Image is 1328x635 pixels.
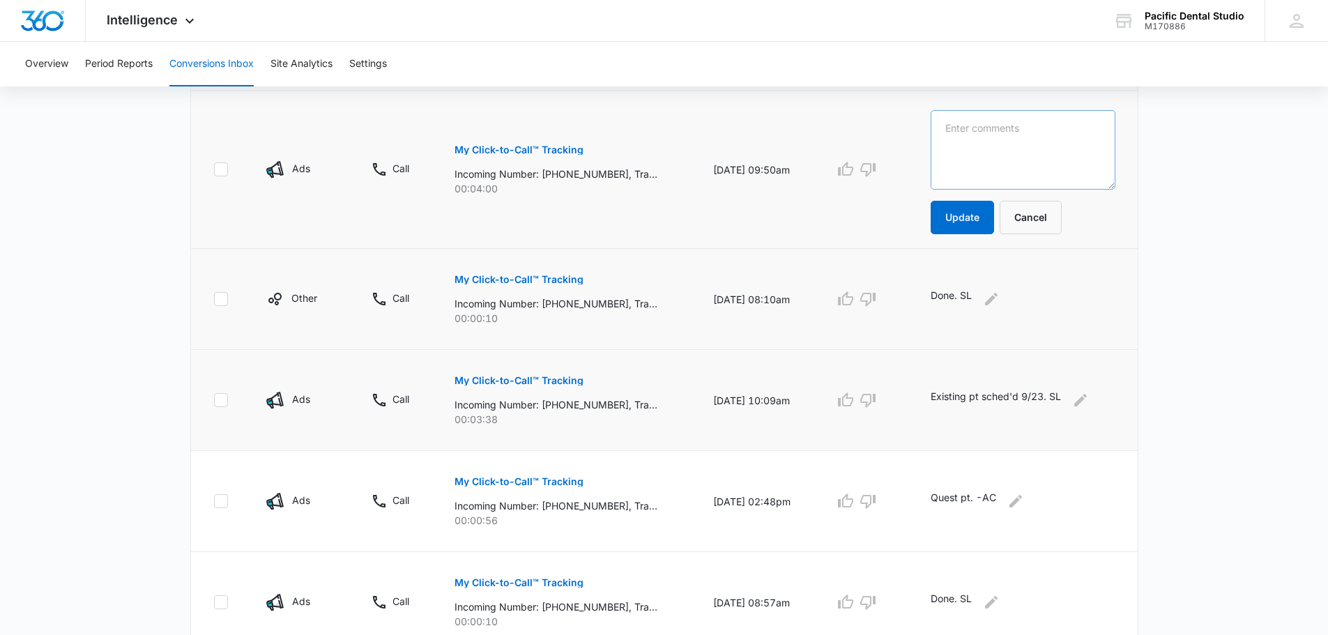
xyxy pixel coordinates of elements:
[455,296,657,311] p: Incoming Number: [PHONE_NUMBER], Tracking Number: [PHONE_NUMBER], Ring To: [PHONE_NUMBER], Caller...
[291,291,317,305] p: Other
[980,591,1002,613] button: Edit Comments
[455,614,680,629] p: 00:00:10
[169,42,254,86] button: Conversions Inbox
[455,599,657,614] p: Incoming Number: [PHONE_NUMBER], Tracking Number: [PHONE_NUMBER], Ring To: [PHONE_NUMBER], Caller...
[392,291,409,305] p: Call
[931,591,972,613] p: Done. SL
[292,392,310,406] p: Ads
[455,181,680,196] p: 00:04:00
[455,513,680,528] p: 00:00:56
[392,392,409,406] p: Call
[1005,490,1027,512] button: Edit Comments
[1145,22,1244,31] div: account id
[455,397,657,412] p: Incoming Number: [PHONE_NUMBER], Tracking Number: [PHONE_NUMBER], Ring To: [PHONE_NUMBER], Caller...
[931,201,994,234] button: Update
[696,350,818,451] td: [DATE] 10:09am
[455,263,583,296] button: My Click-to-Call™ Tracking
[455,465,583,498] button: My Click-to-Call™ Tracking
[455,578,583,588] p: My Click-to-Call™ Tracking
[25,42,68,86] button: Overview
[931,389,1061,411] p: Existing pt sched'd 9/23. SL
[455,275,583,284] p: My Click-to-Call™ Tracking
[455,376,583,385] p: My Click-to-Call™ Tracking
[392,493,409,507] p: Call
[85,42,153,86] button: Period Reports
[1145,10,1244,22] div: account name
[1000,201,1062,234] button: Cancel
[696,249,818,350] td: [DATE] 08:10am
[455,412,680,427] p: 00:03:38
[455,364,583,397] button: My Click-to-Call™ Tracking
[455,167,657,181] p: Incoming Number: [PHONE_NUMBER], Tracking Number: [PHONE_NUMBER], Ring To: [PHONE_NUMBER], Caller...
[292,493,310,507] p: Ads
[980,288,1002,310] button: Edit Comments
[696,91,818,249] td: [DATE] 09:50am
[931,288,972,310] p: Done. SL
[292,161,310,176] p: Ads
[107,13,178,27] span: Intelligence
[392,594,409,609] p: Call
[455,311,680,326] p: 00:00:10
[931,490,996,512] p: Quest pt. -AC
[455,133,583,167] button: My Click-to-Call™ Tracking
[455,477,583,487] p: My Click-to-Call™ Tracking
[455,566,583,599] button: My Click-to-Call™ Tracking
[455,145,583,155] p: My Click-to-Call™ Tracking
[270,42,333,86] button: Site Analytics
[292,594,310,609] p: Ads
[1069,389,1092,411] button: Edit Comments
[455,498,657,513] p: Incoming Number: [PHONE_NUMBER], Tracking Number: [PHONE_NUMBER], Ring To: [PHONE_NUMBER], Caller...
[696,451,818,552] td: [DATE] 02:48pm
[349,42,387,86] button: Settings
[392,161,409,176] p: Call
